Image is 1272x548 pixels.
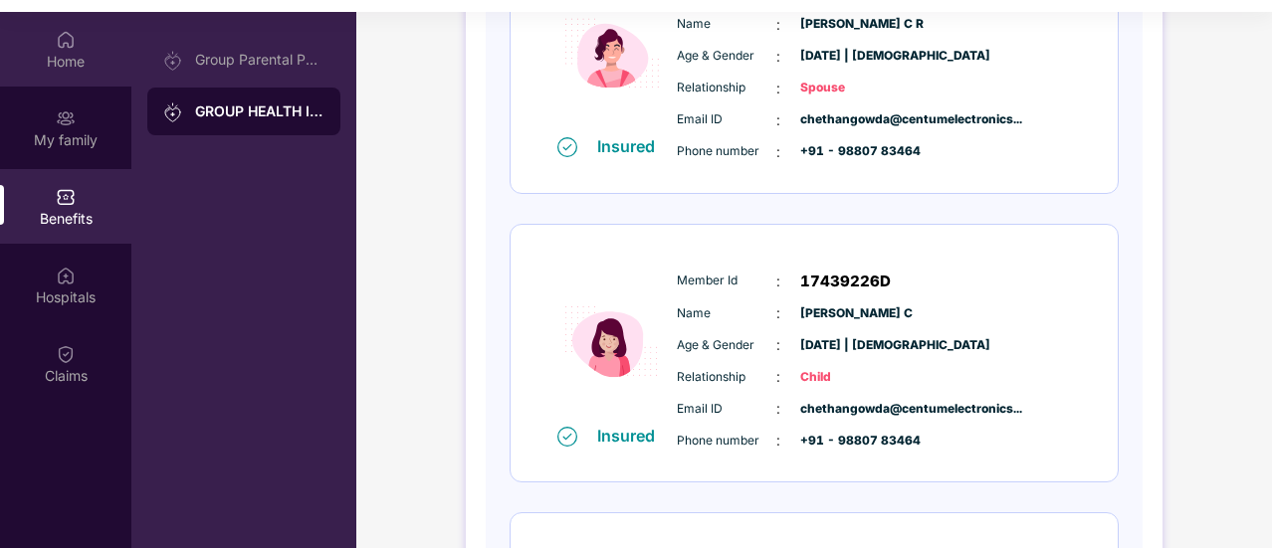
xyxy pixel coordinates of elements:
[776,46,780,68] span: :
[597,426,667,446] div: Insured
[677,304,776,323] span: Name
[776,430,780,452] span: :
[163,51,183,71] img: svg+xml;base64,PHN2ZyB3aWR0aD0iMjAiIGhlaWdodD0iMjAiIHZpZXdCb3g9IjAgMCAyMCAyMCIgZmlsbD0ibm9uZSIgeG...
[800,270,891,293] span: 17439226D
[776,398,780,420] span: :
[776,109,780,131] span: :
[557,427,577,447] img: svg+xml;base64,PHN2ZyB4bWxucz0iaHR0cDovL3d3dy53My5vcmcvMjAwMC9zdmciIHdpZHRoPSIxNiIgaGVpZ2h0PSIxNi...
[800,110,900,129] span: chethangowda@centumelectronics...
[800,400,900,419] span: chethangowda@centumelectronics...
[677,142,776,161] span: Phone number
[677,432,776,451] span: Phone number
[677,368,776,387] span: Relationship
[800,432,900,451] span: +91 - 98807 83464
[163,102,183,122] img: svg+xml;base64,PHN2ZyB3aWR0aD0iMjAiIGhlaWdodD0iMjAiIHZpZXdCb3g9IjAgMCAyMCAyMCIgZmlsbD0ibm9uZSIgeG...
[56,30,76,50] img: svg+xml;base64,PHN2ZyBpZD0iSG9tZSIgeG1sbnM9Imh0dHA6Ly93d3cudzMub3JnLzIwMDAvc3ZnIiB3aWR0aD0iMjAiIG...
[56,344,76,364] img: svg+xml;base64,PHN2ZyBpZD0iQ2xhaW0iIHhtbG5zPSJodHRwOi8vd3d3LnczLm9yZy8yMDAwL3N2ZyIgd2lkdGg9IjIwIi...
[800,304,900,323] span: [PERSON_NAME] C
[597,136,667,156] div: Insured
[677,272,776,290] span: Member Id
[677,400,776,419] span: Email ID
[800,79,900,97] span: Spouse
[677,47,776,66] span: Age & Gender
[677,79,776,97] span: Relationship
[195,52,324,68] div: Group Parental Policy
[776,271,780,292] span: :
[776,302,780,324] span: :
[56,108,76,128] img: svg+xml;base64,PHN2ZyB3aWR0aD0iMjAiIGhlaWdodD0iMjAiIHZpZXdCb3g9IjAgMCAyMCAyMCIgZmlsbD0ibm9uZSIgeG...
[776,334,780,356] span: :
[776,14,780,36] span: :
[552,260,672,424] img: icon
[776,141,780,163] span: :
[677,336,776,355] span: Age & Gender
[800,15,900,34] span: [PERSON_NAME] C R
[776,78,780,99] span: :
[677,110,776,129] span: Email ID
[56,187,76,207] img: svg+xml;base64,PHN2ZyBpZD0iQmVuZWZpdHMiIHhtbG5zPSJodHRwOi8vd3d3LnczLm9yZy8yMDAwL3N2ZyIgd2lkdGg9Ij...
[800,368,900,387] span: Child
[800,47,900,66] span: [DATE] | [DEMOGRAPHIC_DATA]
[56,266,76,285] img: svg+xml;base64,PHN2ZyBpZD0iSG9zcGl0YWxzIiB4bWxucz0iaHR0cDovL3d3dy53My5vcmcvMjAwMC9zdmciIHdpZHRoPS...
[776,366,780,388] span: :
[677,15,776,34] span: Name
[195,101,324,121] div: GROUP HEALTH INSURANCE
[800,336,900,355] span: [DATE] | [DEMOGRAPHIC_DATA]
[557,137,577,157] img: svg+xml;base64,PHN2ZyB4bWxucz0iaHR0cDovL3d3dy53My5vcmcvMjAwMC9zdmciIHdpZHRoPSIxNiIgaGVpZ2h0PSIxNi...
[800,142,900,161] span: +91 - 98807 83464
